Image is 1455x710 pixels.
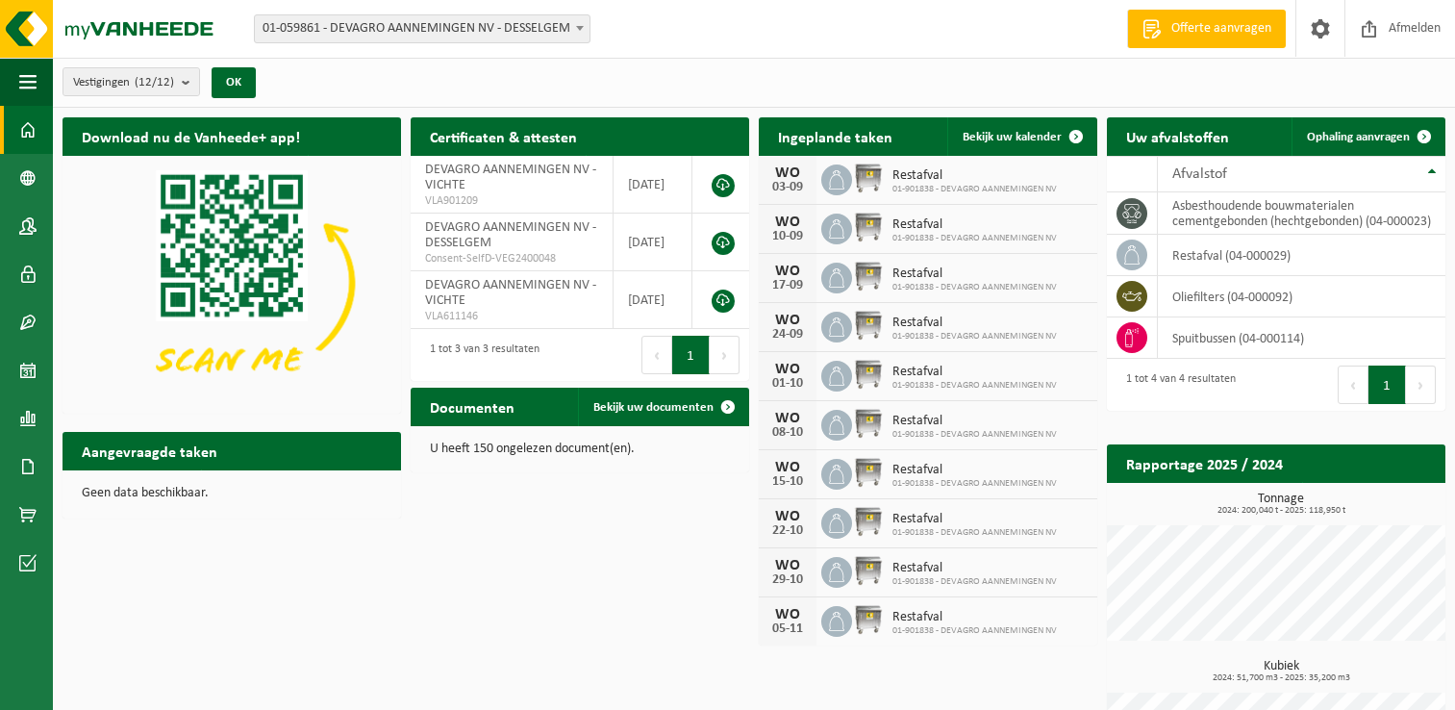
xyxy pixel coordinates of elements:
[892,429,1057,441] span: 01-901838 - DEVAGRO AANNEMINGEN NV
[892,512,1057,527] span: Restafval
[254,14,590,43] span: 01-059861 - DEVAGRO AANNEMINGEN NV - DESSELGEM
[768,377,807,391] div: 01-10
[1116,660,1445,683] h3: Kubiek
[892,478,1057,490] span: 01-901838 - DEVAGRO AANNEMINGEN NV
[768,411,807,426] div: WO
[593,401,714,414] span: Bekijk uw documenten
[892,463,1057,478] span: Restafval
[73,68,174,97] span: Vestigingen
[82,487,382,500] p: Geen data beschikbaar.
[852,456,885,489] img: WB-1100-GAL-GY-02
[768,524,807,538] div: 22-10
[768,558,807,573] div: WO
[1167,19,1276,38] span: Offerte aanvragen
[768,622,807,636] div: 05-11
[63,432,237,469] h2: Aangevraagde taken
[759,117,912,155] h2: Ingeplande taken
[1172,166,1227,182] span: Afvalstof
[768,607,807,622] div: WO
[710,336,740,374] button: Next
[255,15,590,42] span: 01-059861 - DEVAGRO AANNEMINGEN NV - DESSELGEM
[852,309,885,342] img: WB-1100-GAL-GY-02
[614,156,692,214] td: [DATE]
[1368,366,1406,404] button: 1
[1406,366,1436,404] button: Next
[1116,506,1445,516] span: 2024: 200,040 t - 2025: 118,950 t
[892,576,1057,588] span: 01-901838 - DEVAGRO AANNEMINGEN NV
[892,365,1057,380] span: Restafval
[212,67,256,98] button: OK
[768,328,807,342] div: 24-09
[63,117,319,155] h2: Download nu de Vanheede+ app!
[768,362,807,377] div: WO
[425,278,596,308] span: DEVAGRO AANNEMINGEN NV - VICHTE
[1116,673,1445,683] span: 2024: 51,700 m3 - 2025: 35,200 m3
[425,193,598,209] span: VLA901209
[672,336,710,374] button: 1
[425,220,596,250] span: DEVAGRO AANNEMINGEN NV - DESSELGEM
[892,233,1057,244] span: 01-901838 - DEVAGRO AANNEMINGEN NV
[614,271,692,329] td: [DATE]
[1116,364,1236,406] div: 1 tot 4 van 4 resultaten
[852,603,885,636] img: WB-1100-GAL-GY-02
[768,475,807,489] div: 15-10
[768,509,807,524] div: WO
[768,460,807,475] div: WO
[1158,276,1445,317] td: oliefilters (04-000092)
[1127,10,1286,48] a: Offerte aanvragen
[768,279,807,292] div: 17-09
[892,527,1057,539] span: 01-901838 - DEVAGRO AANNEMINGEN NV
[892,282,1057,293] span: 01-901838 - DEVAGRO AANNEMINGEN NV
[420,334,539,376] div: 1 tot 3 van 3 resultaten
[411,388,534,425] h2: Documenten
[430,443,730,456] p: U heeft 150 ongelezen document(en).
[641,336,672,374] button: Previous
[768,573,807,587] div: 29-10
[1338,366,1368,404] button: Previous
[852,554,885,587] img: WB-1100-GAL-GY-02
[892,266,1057,282] span: Restafval
[892,217,1057,233] span: Restafval
[1158,235,1445,276] td: restafval (04-000029)
[852,358,885,391] img: WB-1100-GAL-GY-02
[892,561,1057,576] span: Restafval
[852,505,885,538] img: WB-1100-GAL-GY-02
[768,426,807,440] div: 08-10
[63,67,200,96] button: Vestigingen(12/12)
[852,407,885,440] img: WB-1100-GAL-GY-02
[963,131,1062,143] span: Bekijk uw kalender
[135,76,174,89] count: (12/12)
[1116,493,1445,516] h3: Tonnage
[892,168,1057,184] span: Restafval
[892,625,1057,637] span: 01-901838 - DEVAGRO AANNEMINGEN NV
[425,251,598,266] span: Consent-SelfD-VEG2400048
[1158,317,1445,359] td: spuitbussen (04-000114)
[892,331,1057,342] span: 01-901838 - DEVAGRO AANNEMINGEN NV
[768,165,807,181] div: WO
[1292,117,1443,156] a: Ophaling aanvragen
[947,117,1095,156] a: Bekijk uw kalender
[1158,192,1445,235] td: asbesthoudende bouwmaterialen cementgebonden (hechtgebonden) (04-000023)
[1107,444,1302,482] h2: Rapportage 2025 / 2024
[1302,482,1443,520] a: Bekijk rapportage
[425,163,596,192] span: DEVAGRO AANNEMINGEN NV - VICHTE
[63,156,401,410] img: Download de VHEPlus App
[852,211,885,243] img: WB-1100-GAL-GY-02
[768,264,807,279] div: WO
[1307,131,1410,143] span: Ophaling aanvragen
[768,215,807,230] div: WO
[1107,117,1248,155] h2: Uw afvalstoffen
[768,181,807,194] div: 03-09
[768,230,807,243] div: 10-09
[852,162,885,194] img: WB-1100-GAL-GY-02
[852,260,885,292] img: WB-1100-GAL-GY-02
[892,380,1057,392] span: 01-901838 - DEVAGRO AANNEMINGEN NV
[411,117,596,155] h2: Certificaten & attesten
[578,388,747,426] a: Bekijk uw documenten
[892,610,1057,625] span: Restafval
[425,309,598,324] span: VLA611146
[614,214,692,271] td: [DATE]
[768,313,807,328] div: WO
[892,184,1057,195] span: 01-901838 - DEVAGRO AANNEMINGEN NV
[892,316,1057,331] span: Restafval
